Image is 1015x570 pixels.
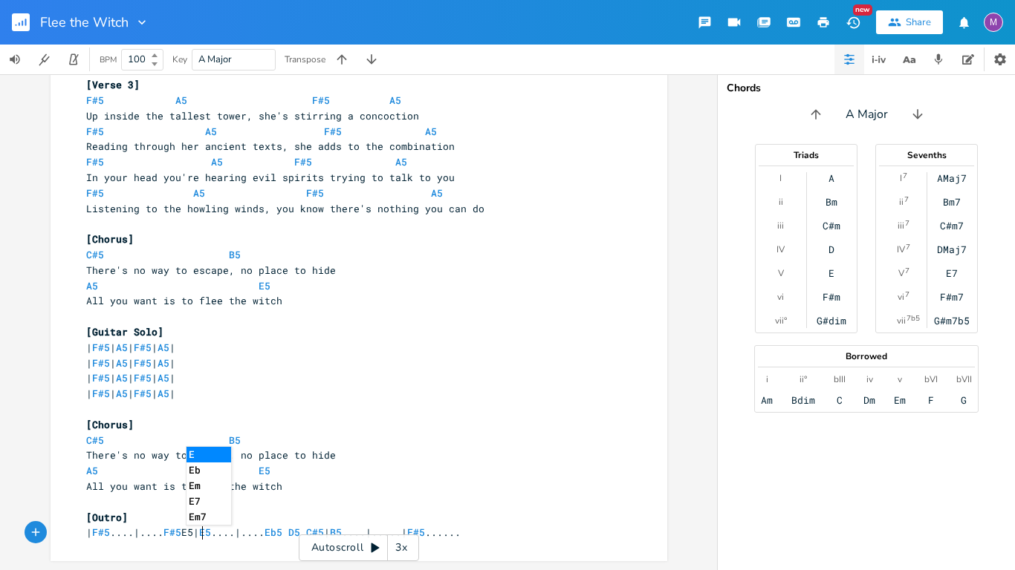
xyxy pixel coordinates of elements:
span: [Outro] [86,511,128,524]
span: There's no way to escape, no place to hide [86,448,336,462]
span: | | | | | [86,371,175,384]
div: E [828,267,834,279]
span: F#5 [92,525,110,539]
div: BPM [100,56,117,64]
div: mac_mclachlan [984,13,1003,32]
button: New [838,9,868,36]
span: E5 [259,279,270,292]
span: Eb5 [265,525,282,539]
span: F#5 [92,387,110,400]
span: Listening to the howling winds, you know there's nothing you can do [86,202,484,215]
div: A [828,172,834,184]
span: | | | | | [86,387,175,400]
div: Bm [826,196,837,208]
div: Bm7 [943,196,961,208]
span: F#5 [86,125,104,138]
div: V [898,267,904,279]
span: A5 [389,94,401,107]
li: Em7 [187,509,231,525]
span: A5 [425,125,437,138]
button: Share [876,10,943,34]
span: A5 [86,464,98,477]
span: All you want is to flee the witch [86,479,282,493]
span: There's no way to escape, no place to hide [86,263,336,277]
div: ii° [800,373,807,385]
span: B5 [229,433,241,447]
span: [Chorus] [86,418,134,431]
span: A5 [116,356,128,370]
div: Bdim [791,394,815,406]
span: F#5 [92,371,110,384]
span: C#5 [86,248,104,261]
div: vii° [775,315,787,327]
span: F#5 [86,186,104,200]
div: v [898,373,902,385]
button: M [984,5,1003,39]
div: Em [894,394,906,406]
div: I [779,172,782,184]
div: i [766,373,768,385]
sup: 7 [904,194,909,206]
span: F#5 [306,186,324,200]
span: B5 [330,525,342,539]
div: Borrowed [755,352,978,361]
span: F#5 [134,356,152,370]
div: AMaj7 [937,172,967,184]
div: F [928,394,934,406]
span: A5 [86,279,98,292]
span: A Major [198,53,232,66]
div: bVI [924,373,938,385]
span: F#5 [92,356,110,370]
div: IV [776,243,785,255]
div: ii [779,196,783,208]
div: bVII [956,373,972,385]
div: iv [866,373,873,385]
span: [Verse 3] [86,78,140,91]
span: A5 [205,125,217,138]
div: D [828,243,834,255]
span: F#5 [407,525,425,539]
span: A5 [193,186,205,200]
span: E5 [199,525,211,539]
span: A5 [158,387,169,400]
span: D5 [288,525,300,539]
span: F#5 [324,125,342,138]
span: A5 [158,356,169,370]
span: | | | | | [86,341,175,354]
div: Share [906,16,931,29]
div: iii [777,220,784,232]
span: A5 [158,341,169,354]
span: A5 [158,371,169,384]
span: F#5 [163,525,181,539]
span: All you want is to flee the witch [86,294,282,307]
div: Key [172,55,187,64]
div: iii [898,220,904,232]
div: G#dim [817,315,846,327]
span: F#5 [86,155,104,168]
sup: 7 [905,265,909,277]
span: A Major [846,106,888,123]
span: F#5 [294,155,312,168]
div: DMaj7 [937,243,967,255]
span: F#5 [134,341,152,354]
div: G#m7b5 [934,315,970,327]
div: bIII [834,373,846,385]
span: [Chorus] [86,232,134,246]
div: Sevenths [876,151,977,160]
div: C [837,394,843,406]
div: New [853,4,872,16]
div: IV [897,243,905,255]
span: | ....|.... E5| ....|.... | ....|.....| ...... [86,525,461,539]
sup: 7 [905,289,909,301]
div: vi [777,291,784,303]
div: C#m7 [940,220,964,232]
div: E7 [946,267,958,279]
div: vi [898,291,904,303]
sup: 7 [906,241,910,253]
span: A5 [175,94,187,107]
sup: 7b5 [907,312,920,324]
span: A5 [431,186,443,200]
li: E [187,447,231,462]
div: Transpose [285,55,325,64]
span: A5 [395,155,407,168]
